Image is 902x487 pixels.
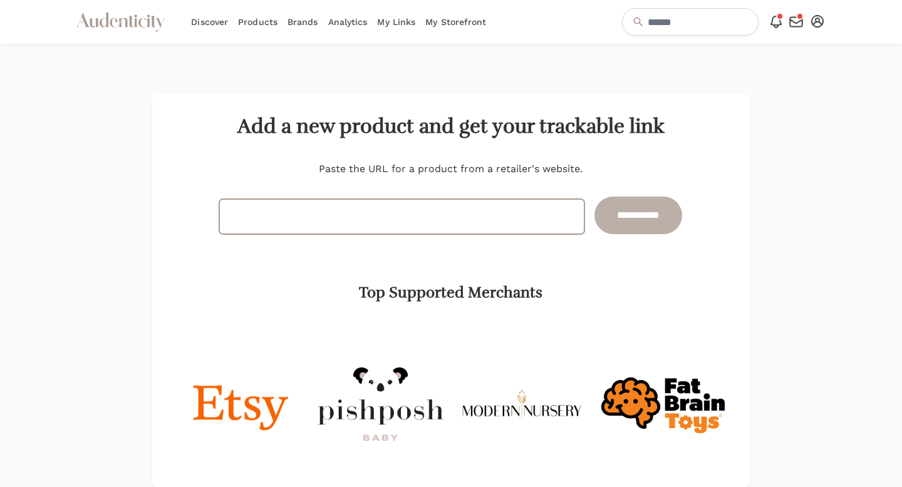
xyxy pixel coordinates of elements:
h2: Top Supported Merchants [177,284,725,302]
p: Paste the URL for a product from a retailer's website. [177,161,725,177]
img: fatbraintoys-9fa125cdc9d2aba70210ce594d9366f7ce9128affc4215f348607ea0ea6bc907.png [599,342,725,468]
h1: Add a new product and get your trackable link [177,114,725,139]
img: modernnursery-61c470432bc1cd3ffc4ff253d74d56d43e5f2b30335c8691f47176a5c51c0771.png [459,342,584,468]
img: etsy-5c9a1458aa40317de2260bbbcc1ef2fe464e4505bee2905a2b954af07388a28f.png [177,342,303,468]
img: pishposhbaby-9bd6a78137fca53c9a023de955b139d4190dce130fb7dfb42cce33a442e46e38.png [318,342,443,468]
